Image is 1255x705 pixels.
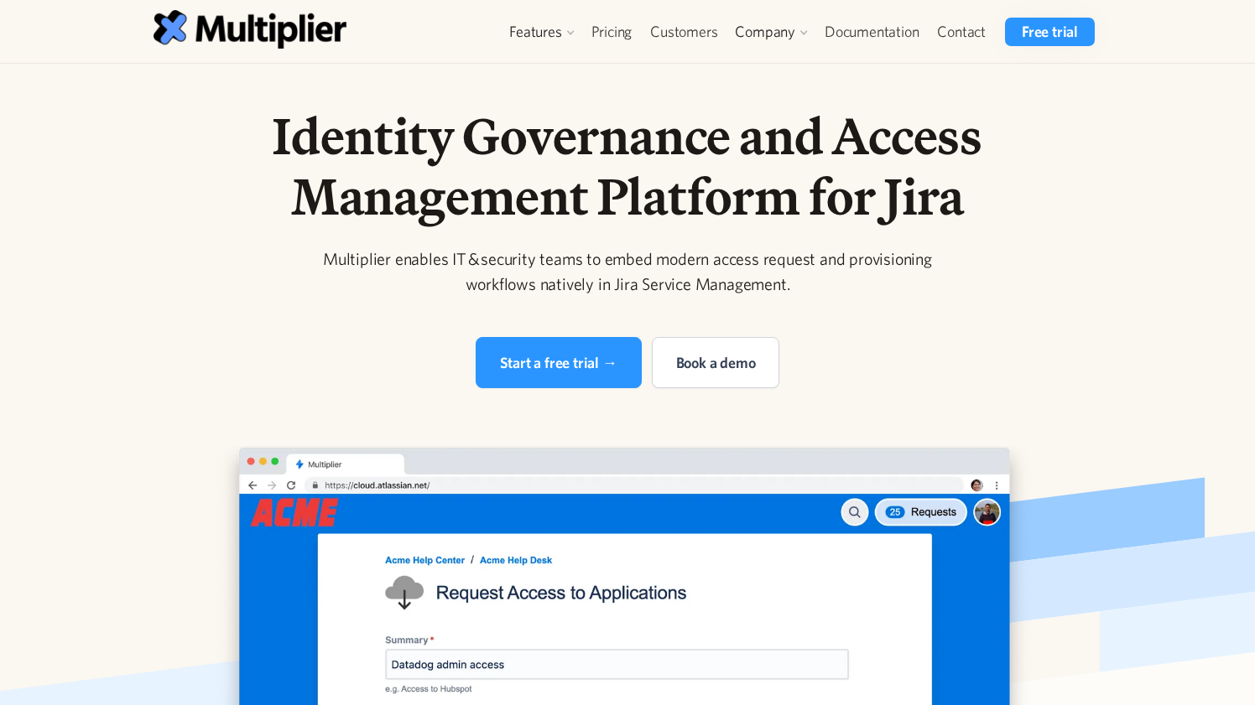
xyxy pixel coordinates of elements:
[676,351,756,374] div: Book a demo
[928,18,995,46] a: Contact
[500,351,617,374] div: Start a free trial →
[652,337,780,388] a: Book a demo
[305,246,950,297] div: Multiplier enables IT & security teams to embed modern access request and provisioning workflows ...
[501,18,581,46] div: Features
[726,18,815,46] div: Company
[198,106,1057,226] h1: Identity Governance and Access Management Platform for Jira
[582,18,642,46] a: Pricing
[641,18,726,46] a: Customers
[509,22,561,42] div: Features
[1005,18,1095,46] a: Free trial
[476,337,642,388] a: Start a free trial →
[815,18,928,46] a: Documentation
[735,22,795,42] div: Company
